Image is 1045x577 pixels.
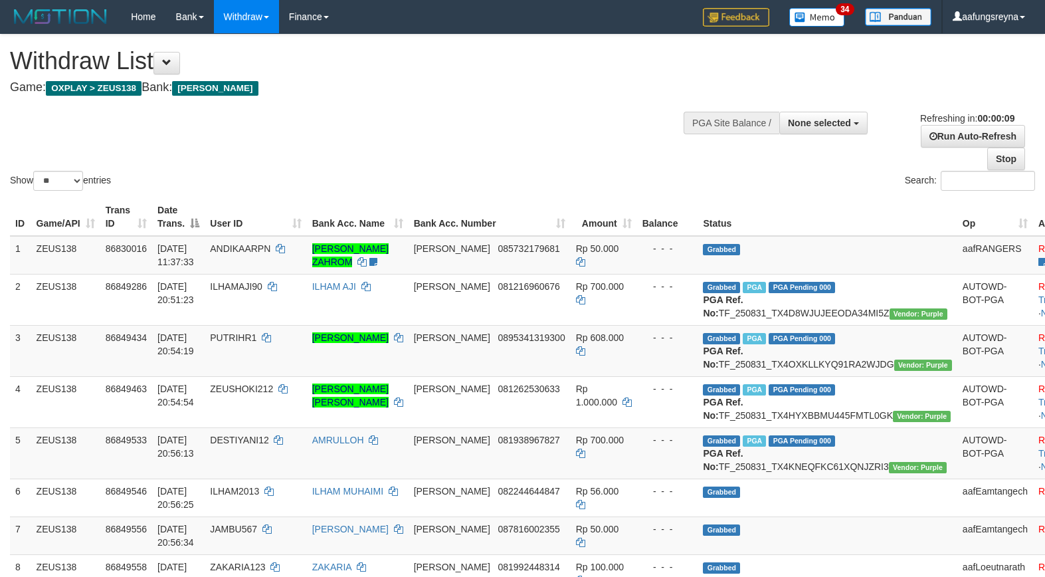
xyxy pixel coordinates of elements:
th: Balance [637,198,698,236]
b: PGA Ref. No: [703,397,743,421]
h4: Game: Bank: [10,81,684,94]
span: [DATE] 20:51:23 [157,281,194,305]
td: ZEUS138 [31,479,100,517]
td: ZEUS138 [31,325,100,376]
div: PGA Site Balance / [684,112,779,134]
span: Rp 50.000 [576,524,619,534]
td: AUTOWD-BOT-PGA [957,325,1033,376]
span: [DATE] 11:37:33 [157,243,194,267]
span: Rp 1.000.000 [576,384,617,407]
span: Vendor URL: https://trx4.1velocity.biz [894,360,952,371]
span: 86849546 [106,486,147,497]
td: TF_250831_TX4KNEQFKC61XQNJZRI3 [698,427,957,479]
img: Feedback.jpg [703,8,769,27]
th: ID [10,198,31,236]
a: [PERSON_NAME] ZAHROM [312,243,389,267]
a: ILHAM MUHAIMI [312,486,383,497]
span: Rp 100.000 [576,562,624,572]
span: ANDIKAARPN [210,243,270,254]
span: 86849434 [106,332,147,343]
span: Copy 085732179681 to clipboard [498,243,559,254]
b: PGA Ref. No: [703,346,743,370]
td: TF_250831_TX4D8WJUJEEODA34MI5Z [698,274,957,325]
span: None selected [788,118,851,128]
span: [DATE] 20:56:34 [157,524,194,548]
b: PGA Ref. No: [703,448,743,472]
span: Copy 081938967827 to clipboard [498,435,559,445]
span: Copy 082244644847 to clipboard [498,486,559,497]
span: [PERSON_NAME] [414,332,490,343]
span: [DATE] 20:56:13 [157,435,194,459]
select: Showentries [33,171,83,191]
span: Marked by aafRornrotha [743,333,766,344]
label: Search: [905,171,1035,191]
td: ZEUS138 [31,274,100,325]
span: 86849286 [106,281,147,292]
span: Rp 700.000 [576,281,624,292]
button: None selected [779,112,868,134]
span: PGA Pending [769,384,835,396]
span: Marked by aafRornrotha [743,435,766,447]
img: Button%20Memo.svg [789,8,845,27]
div: - - - [642,560,693,574]
span: Copy 081262530633 to clipboard [498,384,559,394]
span: Grabbed [703,384,740,396]
div: - - - [642,331,693,344]
th: Amount: activate to sort column ascending [571,198,637,236]
th: Date Trans.: activate to sort column descending [152,198,205,236]
td: aafRANGERS [957,236,1033,275]
div: - - - [642,382,693,396]
span: Grabbed [703,435,740,447]
span: [PERSON_NAME] [414,384,490,394]
h1: Withdraw List [10,48,684,74]
td: AUTOWD-BOT-PGA [957,427,1033,479]
span: 86849558 [106,562,147,572]
th: Trans ID: activate to sort column ascending [100,198,152,236]
span: 86849533 [106,435,147,445]
a: [PERSON_NAME] [312,332,389,343]
strong: 00:00:09 [977,113,1014,124]
div: - - - [642,242,693,255]
span: ZEUSHOKI212 [210,384,273,394]
span: Grabbed [703,487,740,498]
td: TF_250831_TX4HYXBBMU445FMTL0GK [698,376,957,427]
b: PGA Ref. No: [703,294,743,318]
a: [PERSON_NAME] [PERSON_NAME] [312,384,389,407]
a: [PERSON_NAME] [312,524,389,534]
td: 3 [10,325,31,376]
span: 34 [836,3,854,15]
td: 5 [10,427,31,479]
a: Stop [987,148,1025,170]
span: Grabbed [703,524,740,536]
span: 86830016 [106,243,147,254]
span: Copy 081992448314 to clipboard [498,562,559,572]
td: 2 [10,274,31,325]
td: TF_250831_TX4OXKLLKYQ91RA2WJDG [698,325,957,376]
div: - - - [642,280,693,293]
a: ILHAM AJI [312,281,356,292]
td: 7 [10,517,31,554]
td: aafEamtangech [957,479,1033,517]
th: Game/API: activate to sort column ascending [31,198,100,236]
span: Copy 087816002355 to clipboard [498,524,559,534]
span: [PERSON_NAME] [414,486,490,497]
span: PGA Pending [769,282,835,293]
span: 86849463 [106,384,147,394]
img: panduan.png [865,8,931,26]
span: ILHAMAJI90 [210,281,262,292]
td: 1 [10,236,31,275]
span: Marked by aafRornrotha [743,384,766,396]
span: [PERSON_NAME] [414,243,490,254]
span: Copy 0895341319300 to clipboard [498,332,565,343]
span: [PERSON_NAME] [414,281,490,292]
span: [DATE] 20:54:54 [157,384,194,407]
span: [PERSON_NAME] [414,435,490,445]
span: Marked by aafRornrotha [743,282,766,293]
td: ZEUS138 [31,376,100,427]
span: Grabbed [703,562,740,574]
a: Run Auto-Refresh [921,125,1025,148]
input: Search: [941,171,1035,191]
span: Vendor URL: https://trx4.1velocity.biz [893,411,951,422]
span: DESTIYANI12 [210,435,268,445]
img: MOTION_logo.png [10,7,111,27]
